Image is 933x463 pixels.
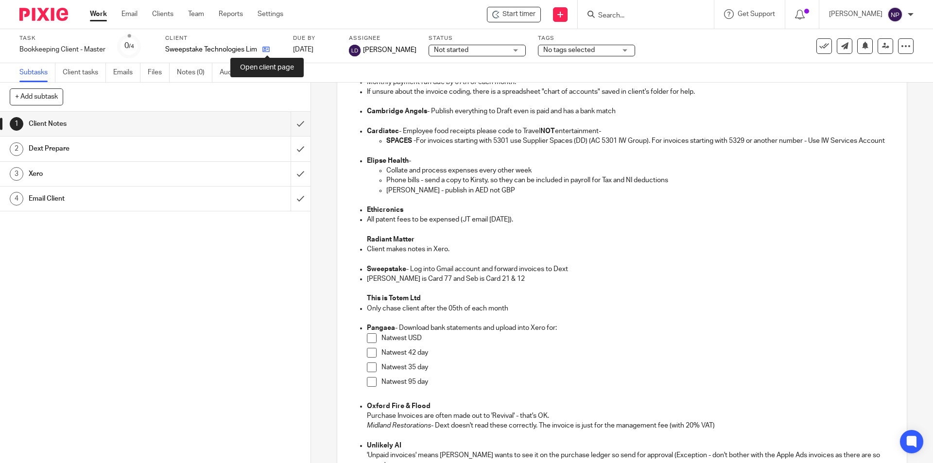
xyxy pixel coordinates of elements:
p: Purchase Invoices are often made out to 'Revival' - that's OK. [367,411,896,421]
span: [PERSON_NAME] [363,45,416,55]
a: Reports [219,9,243,19]
label: Task [19,34,105,42]
strong: SPACES - [386,137,416,144]
strong: Ethicronics [367,206,403,213]
img: svg%3E [887,7,903,22]
a: Settings [258,9,283,19]
p: Natwest 95 day [381,377,896,387]
img: svg%3E [349,45,361,56]
label: Client [165,34,281,42]
label: Assignee [349,34,416,42]
strong: Cardiatec [367,128,399,135]
a: Client tasks [63,63,106,82]
strong: Radiant Matter [367,236,415,243]
h1: Email Client [29,191,197,206]
strong: Oxford Fire & Flood [367,403,431,410]
strong: Cambridge Angels [367,108,427,115]
strong: This is Totem Ltd [367,295,421,302]
small: /4 [129,44,134,49]
p: [PERSON_NAME] is Card 77 and Seb is Card 21 & 12 [367,274,896,284]
input: Search [597,12,685,20]
p: [PERSON_NAME] - publish in AED not GBP [386,186,896,195]
a: Subtasks [19,63,55,82]
p: - Download bank statements and upload into Xero for: [367,323,896,333]
p: [PERSON_NAME] [829,9,882,19]
h1: Xero [29,167,197,181]
p: - Log into Gmail account and forward invoices to Dext [367,264,896,274]
em: Midland Restorations [367,422,431,429]
label: Tags [538,34,635,42]
div: Sweepstake Technologies Limited - Bookkeeping Client - Master [487,7,541,22]
a: Emails [113,63,140,82]
h1: Client Notes [29,117,197,131]
div: 4 [10,192,23,206]
p: All patent fees to be expensed (JT email [DATE]). [367,215,896,224]
div: Bookkeeping Client - Master [19,45,105,54]
div: 3 [10,167,23,181]
a: Files [148,63,170,82]
strong: Pangaea [367,325,395,331]
p: Natwest 35 day [381,362,896,372]
span: Get Support [738,11,775,17]
p: Phone bills - send a copy to Kirsty, so they can be included in payroll for Tax and NI deductions [386,175,896,185]
div: 0 [124,40,134,51]
p: For invoices starting with 5301 use Supplier Spaces (DD) (AC 5301 IW Group). For invoices startin... [386,136,896,146]
p: - Publish everything to Draft even is paid and has a bank match [367,106,896,116]
label: Status [429,34,526,42]
strong: NOT [540,128,555,135]
div: 1 [10,117,23,131]
a: Audit logs [220,63,257,82]
p: - [367,156,896,166]
p: Natwest 42 day [381,348,896,358]
p: - Employee food receipts please code to Travel entertainment- [367,126,896,136]
p: If unsure about the invoice coding, there is a spreadsheet "chart of accounts" saved in client's ... [367,87,896,97]
p: Client makes notes in Xero. [367,244,896,254]
a: Clients [152,9,173,19]
p: - Dext doesn't read these correctly. The invoice is just for the management fee (with 20% VAT) [367,421,896,430]
h1: Dext Prepare [29,141,197,156]
a: Email [121,9,138,19]
div: 2 [10,142,23,156]
span: No tags selected [543,47,595,53]
a: Notes (0) [177,63,212,82]
label: Due by [293,34,337,42]
p: Only chase client after the 05th of each month [367,304,896,313]
strong: Elipse Health [367,157,409,164]
img: Pixie [19,8,68,21]
span: [DATE] [293,46,313,53]
button: + Add subtask [10,88,63,105]
a: Team [188,9,204,19]
span: Not started [434,47,468,53]
strong: Sweepstake [367,266,406,273]
p: Sweepstake Technologies Limited [165,45,258,54]
p: Collate and process expenses every other week [386,166,896,175]
p: Natwest USD [381,333,896,343]
a: Work [90,9,107,19]
span: Start timer [502,9,536,19]
strong: Unlikely AI [367,442,401,449]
